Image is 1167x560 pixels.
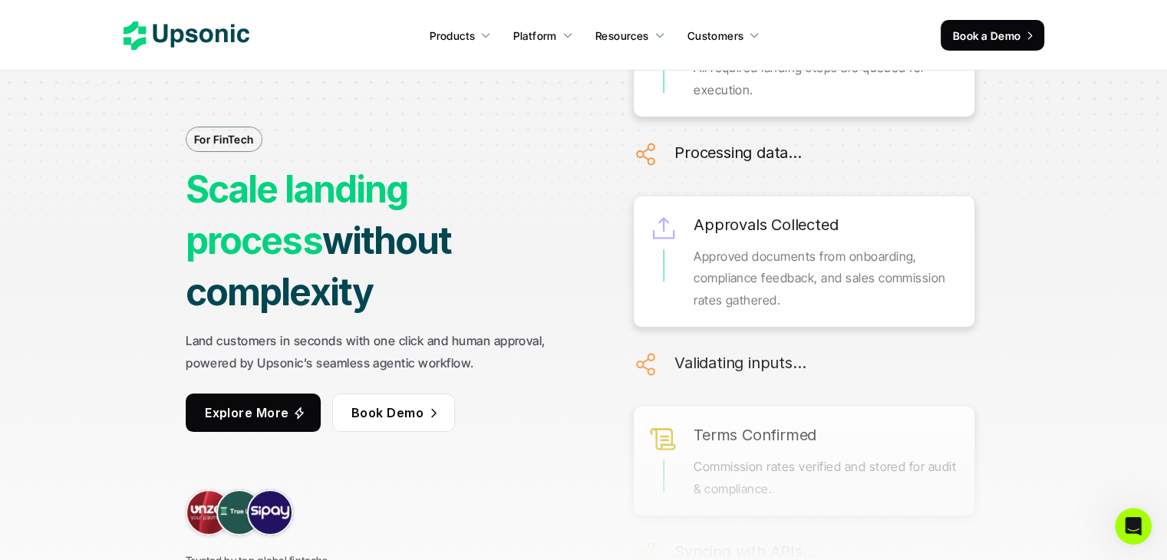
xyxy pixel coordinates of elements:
[430,28,475,44] p: Products
[331,394,454,432] a: Book Demo
[186,166,414,263] strong: Scale landing process
[694,245,959,311] p: Approved documents from onboarding, compliance feedback, and sales commission rates gathered.
[694,212,838,238] h6: Approvals Collected
[953,28,1021,44] p: Book a Demo
[205,401,289,423] p: Explore More
[186,219,458,315] strong: without complexity
[674,140,802,166] h6: Processing data…
[694,422,816,448] h6: Terms Confirmed
[694,456,959,500] p: Commission rates verified and stored for audit & compliance.
[674,350,806,376] h6: Validating inputs…
[186,394,321,432] a: Explore More
[351,401,423,423] p: Book Demo
[420,21,500,49] a: Products
[1115,508,1152,545] iframe: Intercom live chat
[694,57,959,101] p: All required landing steps are queued for execution.
[513,28,556,44] p: Platform
[595,28,649,44] p: Resources
[687,28,744,44] p: Customers
[186,333,549,371] strong: Land customers in seconds with one click and human approval, powered by Upsonic’s seamless agenti...
[194,131,254,147] p: For FinTech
